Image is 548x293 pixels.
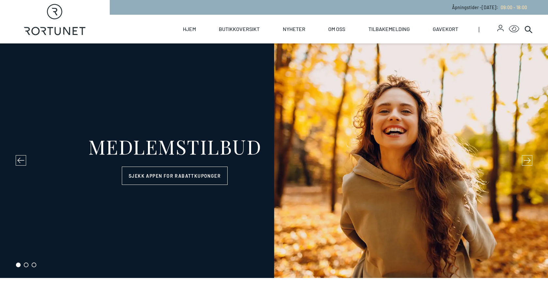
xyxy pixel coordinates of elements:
[478,15,497,43] span: |
[501,5,527,10] span: 09:00 - 18:00
[122,167,228,185] a: Sjekk appen for rabattkuponger
[328,15,345,43] a: Om oss
[183,15,196,43] a: Hjem
[219,15,260,43] a: Butikkoversikt
[283,15,305,43] a: Nyheter
[368,15,410,43] a: Tilbakemelding
[433,15,458,43] a: Gavekort
[452,4,527,11] p: Åpningstider - [DATE] :
[88,137,262,156] div: MEDLEMSTILBUD
[509,24,519,34] button: Open Accessibility Menu
[498,5,527,10] a: 09:00 - 18:00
